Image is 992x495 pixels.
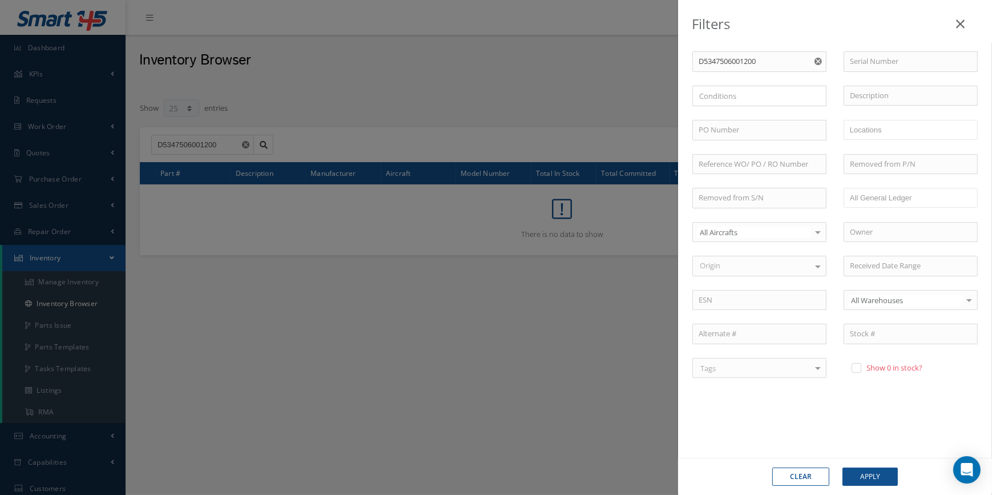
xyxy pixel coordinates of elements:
[842,468,898,486] button: Apply
[848,295,962,306] span: All Warehouses
[844,51,978,72] input: Serial Number
[844,154,978,175] input: Removed from P/N
[844,86,978,106] input: Description
[953,456,981,484] div: Open Intercom Messenger
[814,58,822,65] svg: Reset
[692,51,826,72] input: Part Number
[697,363,716,375] span: Tags
[697,260,720,272] span: Origin
[692,120,826,140] input: PO Number
[844,324,978,344] input: Stock #
[692,14,730,33] b: Filters
[844,256,978,276] input: Received Date Range
[812,51,826,72] button: Reset
[692,290,826,311] input: ESN
[772,468,829,486] button: Clear
[864,363,922,373] label: Show 0 in stock?
[697,227,811,238] span: All Aircrafts
[844,222,978,243] input: Owner
[692,324,826,344] input: Alternate #
[694,90,820,102] input: Search for option
[692,188,826,208] input: Removed from S/N
[692,154,826,175] input: Reference WO/ PO / RO Number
